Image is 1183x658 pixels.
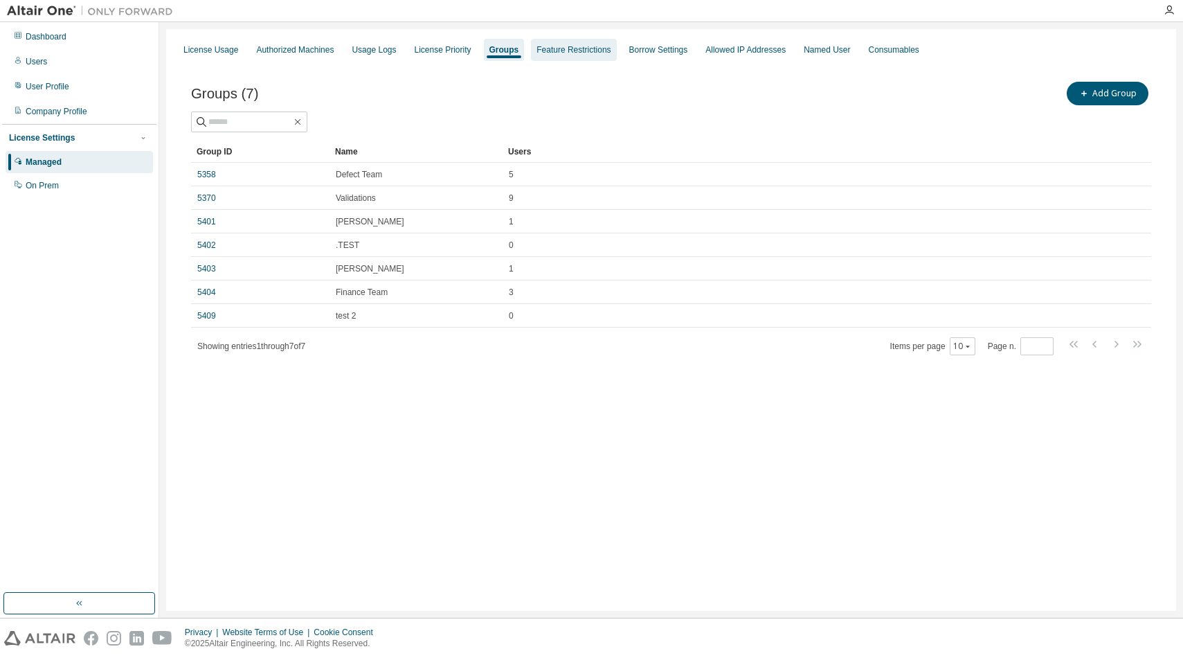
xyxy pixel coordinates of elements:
[988,337,1054,355] span: Page n.
[509,193,514,204] span: 9
[314,627,381,638] div: Cookie Consent
[197,141,324,163] div: Group ID
[869,44,919,55] div: Consumables
[197,341,305,351] span: Showing entries 1 through 7 of 7
[705,44,786,55] div: Allowed IP Addresses
[26,157,62,168] div: Managed
[197,310,216,321] a: 5409
[185,627,222,638] div: Privacy
[191,86,258,102] span: Groups (7)
[509,216,514,227] span: 1
[4,631,75,646] img: altair_logo.svg
[197,287,216,298] a: 5404
[336,240,359,251] span: .TEST
[107,631,121,646] img: instagram.svg
[336,287,388,298] span: Finance Team
[509,310,514,321] span: 0
[197,263,216,274] a: 5403
[197,169,216,180] a: 5358
[489,44,519,55] div: Groups
[26,180,59,191] div: On Prem
[953,341,972,352] button: 10
[509,240,514,251] span: 0
[129,631,144,646] img: linkedin.svg
[336,169,382,180] span: Defect Team
[336,216,404,227] span: [PERSON_NAME]
[7,4,180,18] img: Altair One
[804,44,850,55] div: Named User
[185,638,381,650] p: © 2025 Altair Engineering, Inc. All Rights Reserved.
[197,240,216,251] a: 5402
[536,44,611,55] div: Feature Restrictions
[352,44,396,55] div: Usage Logs
[222,627,314,638] div: Website Terms of Use
[336,310,356,321] span: test 2
[183,44,238,55] div: License Usage
[256,44,334,55] div: Authorized Machines
[197,193,216,204] a: 5370
[26,56,47,67] div: Users
[890,337,975,355] span: Items per page
[509,287,514,298] span: 3
[629,44,688,55] div: Borrow Settings
[509,263,514,274] span: 1
[152,631,172,646] img: youtube.svg
[1067,82,1148,105] button: Add Group
[197,216,216,227] a: 5401
[336,263,404,274] span: [PERSON_NAME]
[9,132,75,143] div: License Settings
[335,141,497,163] div: Name
[26,81,69,92] div: User Profile
[26,106,87,117] div: Company Profile
[336,193,376,204] span: Validations
[509,169,514,180] span: 5
[415,44,471,55] div: License Priority
[84,631,98,646] img: facebook.svg
[26,31,66,42] div: Dashboard
[508,141,1112,163] div: Users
